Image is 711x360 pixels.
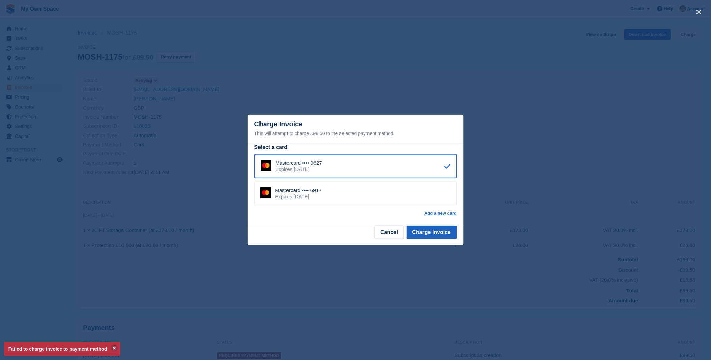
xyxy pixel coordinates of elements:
[4,342,120,356] p: Failed to charge invoice to payment method
[276,166,322,172] div: Expires [DATE]
[254,120,457,138] div: Charge Invoice
[261,160,271,171] img: Mastercard Logo
[407,226,457,239] button: Charge Invoice
[260,187,271,198] img: Mastercard Logo
[693,7,704,18] button: close
[254,129,457,138] div: This will attempt to charge £99.50 to the selected payment method.
[424,211,457,216] a: Add a new card
[275,187,322,193] div: Mastercard •••• 6917
[375,226,404,239] button: Cancel
[275,193,322,200] div: Expires [DATE]
[276,160,322,166] div: Mastercard •••• 9627
[254,143,457,151] div: Select a card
